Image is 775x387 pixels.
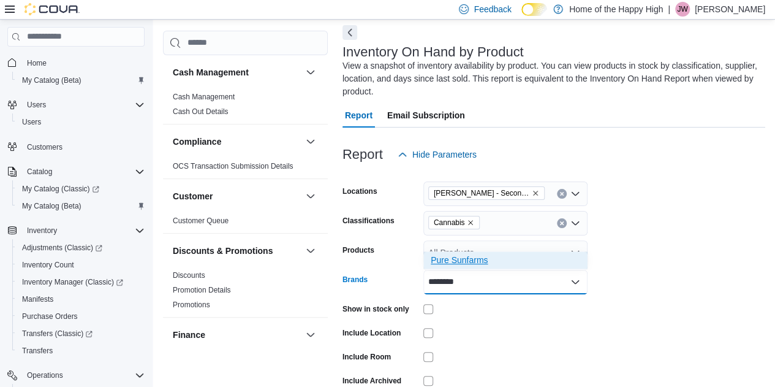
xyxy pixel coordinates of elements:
[2,367,149,384] button: Operations
[12,325,149,342] a: Transfers (Classic)
[675,2,690,17] div: Jacob Williams
[17,292,58,307] a: Manifests
[2,96,149,113] button: Users
[173,300,210,310] span: Promotions
[342,59,759,98] div: View a snapshot of inventory availability by product. You can view products in stock by classific...
[2,163,149,180] button: Catalog
[342,25,357,40] button: Next
[163,159,328,178] div: Compliance
[17,73,86,88] a: My Catalog (Beta)
[22,223,62,238] button: Inventory
[22,184,99,194] span: My Catalog (Classic)
[173,136,221,148] h3: Compliance
[22,75,81,85] span: My Catalog (Beta)
[17,275,145,289] span: Inventory Manager (Classic)
[557,218,567,228] button: Clear input
[173,93,235,101] a: Cash Management
[22,164,145,179] span: Catalog
[22,243,102,253] span: Adjustments (Classic)
[668,2,670,17] p: |
[345,103,372,128] span: Report
[12,180,149,197] a: My Catalog (Classic)
[163,90,328,124] div: Cash Management
[303,65,318,80] button: Cash Management
[17,309,83,324] a: Purchase Orders
[570,218,580,228] button: Open list of options
[22,294,53,304] span: Manifests
[22,368,68,383] button: Operations
[17,240,107,255] a: Adjustments (Classic)
[521,3,547,16] input: Dark Mode
[17,343,145,358] span: Transfers
[12,274,149,291] a: Inventory Manager (Classic)
[22,277,123,287] span: Inventory Manager (Classic)
[22,164,57,179] button: Catalog
[12,291,149,308] button: Manifests
[173,286,231,294] a: Promotion Details
[423,251,588,269] button: Pure Sunfarms
[173,92,235,102] span: Cash Management
[570,189,580,199] button: Open list of options
[22,117,41,127] span: Users
[434,187,529,199] span: [PERSON_NAME] - Second Ave - Prairie Records
[474,3,511,15] span: Feedback
[303,189,318,204] button: Customer
[17,258,145,272] span: Inventory Count
[569,2,663,17] p: Home of the Happy High
[342,352,391,362] label: Include Room
[677,2,687,17] span: JW
[387,103,465,128] span: Email Subscription
[342,147,383,162] h3: Report
[342,186,377,196] label: Locations
[22,260,74,270] span: Inventory Count
[17,199,145,213] span: My Catalog (Beta)
[342,328,401,338] label: Include Location
[12,256,149,274] button: Inventory Count
[412,148,477,161] span: Hide Parameters
[467,219,474,226] button: Remove Cannabis from selection in this group
[17,199,86,213] a: My Catalog (Beta)
[22,223,145,238] span: Inventory
[173,285,231,295] span: Promotion Details
[342,304,409,314] label: Show in stock only
[17,73,145,88] span: My Catalog (Beta)
[22,98,145,112] span: Users
[22,56,51,71] a: Home
[17,343,58,358] a: Transfers
[2,138,149,156] button: Customers
[434,216,465,229] span: Cannabis
[173,190,213,202] h3: Customer
[173,245,273,257] h3: Discounts & Promotions
[163,213,328,233] div: Customer
[12,308,149,325] button: Purchase Orders
[173,216,229,225] a: Customer Queue
[22,201,81,211] span: My Catalog (Beta)
[342,376,401,386] label: Include Archived
[342,275,368,285] label: Brands
[173,245,301,257] button: Discounts & Promotions
[22,346,53,356] span: Transfers
[173,161,293,171] span: OCS Transaction Submission Details
[173,329,205,341] h3: Finance
[17,258,79,272] a: Inventory Count
[173,270,205,280] span: Discounts
[12,113,149,131] button: Users
[12,197,149,215] button: My Catalog (Beta)
[2,222,149,239] button: Inventory
[431,254,580,266] span: Pure Sunfarms
[521,16,522,17] span: Dark Mode
[22,55,145,71] span: Home
[17,326,97,341] a: Transfers (Classic)
[342,245,374,255] label: Products
[342,45,524,59] h3: Inventory On Hand by Product
[22,139,145,155] span: Customers
[173,107,229,117] span: Cash Out Details
[303,328,318,342] button: Finance
[173,66,249,79] h3: Cash Management
[428,186,545,200] span: Warman - Second Ave - Prairie Records
[393,142,482,167] button: Hide Parameters
[163,268,328,317] div: Discounts & Promotions
[695,2,765,17] p: [PERSON_NAME]
[423,251,588,269] div: Choose from the following options
[428,216,480,229] span: Cannabis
